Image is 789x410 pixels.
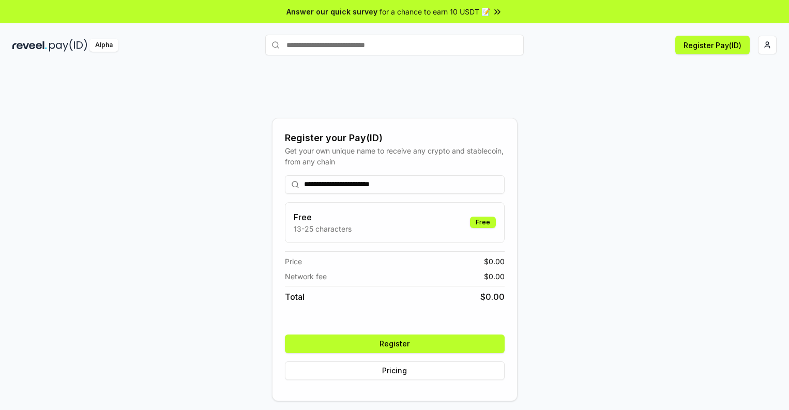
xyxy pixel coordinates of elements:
[49,39,87,52] img: pay_id
[380,6,490,17] span: for a chance to earn 10 USDT 📝
[294,223,352,234] p: 13-25 characters
[675,36,750,54] button: Register Pay(ID)
[286,6,377,17] span: Answer our quick survey
[12,39,47,52] img: reveel_dark
[285,361,505,380] button: Pricing
[89,39,118,52] div: Alpha
[285,291,305,303] span: Total
[285,271,327,282] span: Network fee
[285,335,505,353] button: Register
[470,217,496,228] div: Free
[285,145,505,167] div: Get your own unique name to receive any crypto and stablecoin, from any chain
[484,271,505,282] span: $ 0.00
[285,256,302,267] span: Price
[285,131,505,145] div: Register your Pay(ID)
[484,256,505,267] span: $ 0.00
[294,211,352,223] h3: Free
[480,291,505,303] span: $ 0.00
